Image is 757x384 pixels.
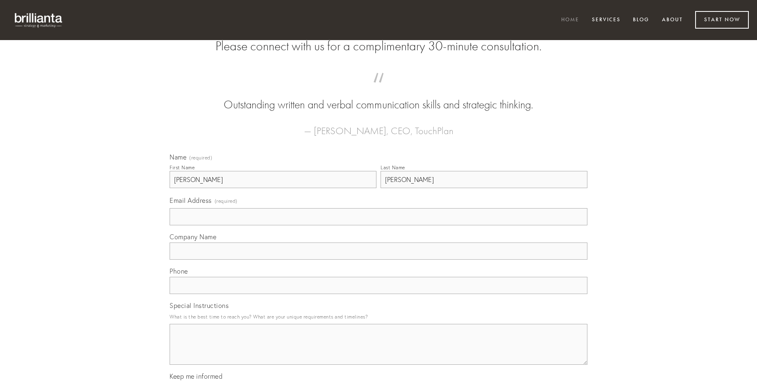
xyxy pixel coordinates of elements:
[215,195,238,207] span: (required)
[587,13,626,27] a: Services
[183,81,574,97] span: “
[170,196,212,204] span: Email Address
[170,38,587,54] h2: Please connect with us for a complimentary 30-minute consultation.
[183,113,574,139] figcaption: — [PERSON_NAME], CEO, TouchPlan
[189,155,212,160] span: (required)
[170,233,216,241] span: Company Name
[170,301,229,310] span: Special Instructions
[170,267,188,275] span: Phone
[628,13,655,27] a: Blog
[170,311,587,322] p: What is the best time to reach you? What are your unique requirements and timelines?
[8,8,70,32] img: brillianta - research, strategy, marketing
[170,153,186,161] span: Name
[170,164,195,171] div: First Name
[695,11,749,29] a: Start Now
[170,372,222,380] span: Keep me informed
[183,81,574,113] blockquote: Outstanding written and verbal communication skills and strategic thinking.
[657,13,688,27] a: About
[381,164,405,171] div: Last Name
[556,13,585,27] a: Home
